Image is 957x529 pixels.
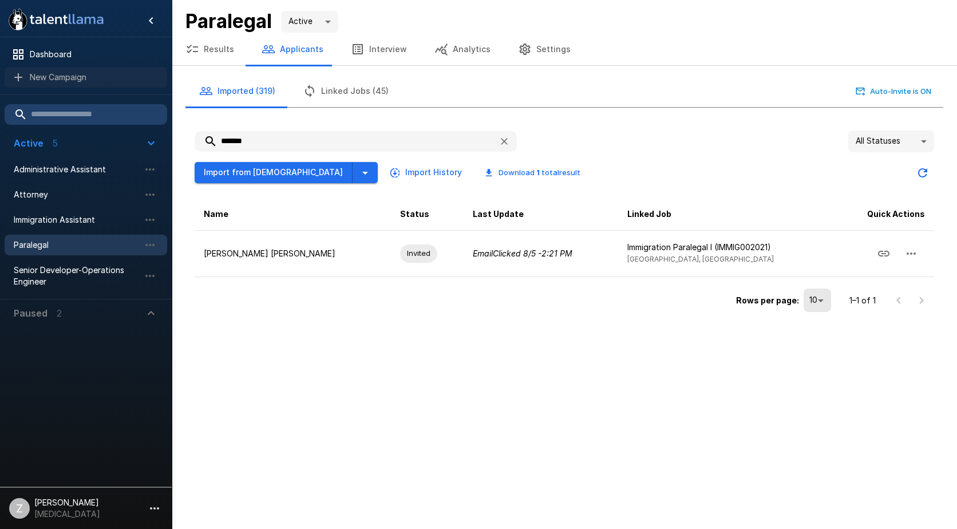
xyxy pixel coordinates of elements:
button: Settings [504,33,584,65]
span: [GEOGRAPHIC_DATA], [GEOGRAPHIC_DATA] [627,255,774,263]
span: Copy Interview Link [870,247,897,257]
p: [PERSON_NAME] [PERSON_NAME] [204,248,382,259]
button: Import History [387,162,466,183]
p: Immigration Paralegal I (IMMIG002021) [627,242,825,253]
th: Quick Actions [835,198,934,231]
p: Rows per page: [736,295,799,306]
button: Updated Today - 3:06 PM [911,161,934,184]
button: Download 1 totalresult [476,164,590,181]
i: Email Clicked 8/5 - 2:21 PM [473,248,572,258]
button: Interview [337,33,421,65]
button: Import from [DEMOGRAPHIC_DATA] [195,162,353,183]
p: 1–1 of 1 [849,295,876,306]
button: Auto-Invite is ON [853,82,934,100]
button: Analytics [421,33,504,65]
th: Linked Job [618,198,834,231]
button: Applicants [248,33,337,65]
div: 10 [804,289,831,311]
button: Results [172,33,248,65]
th: Last Update [464,198,618,231]
button: Linked Jobs (45) [289,75,402,107]
b: Paralegal [185,9,272,33]
th: Name [195,198,391,231]
button: Imported (319) [185,75,289,107]
b: 1 [536,168,540,177]
span: Invited [400,248,437,259]
div: All Statuses [848,131,934,152]
th: Status [391,198,464,231]
div: Active [281,11,338,33]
